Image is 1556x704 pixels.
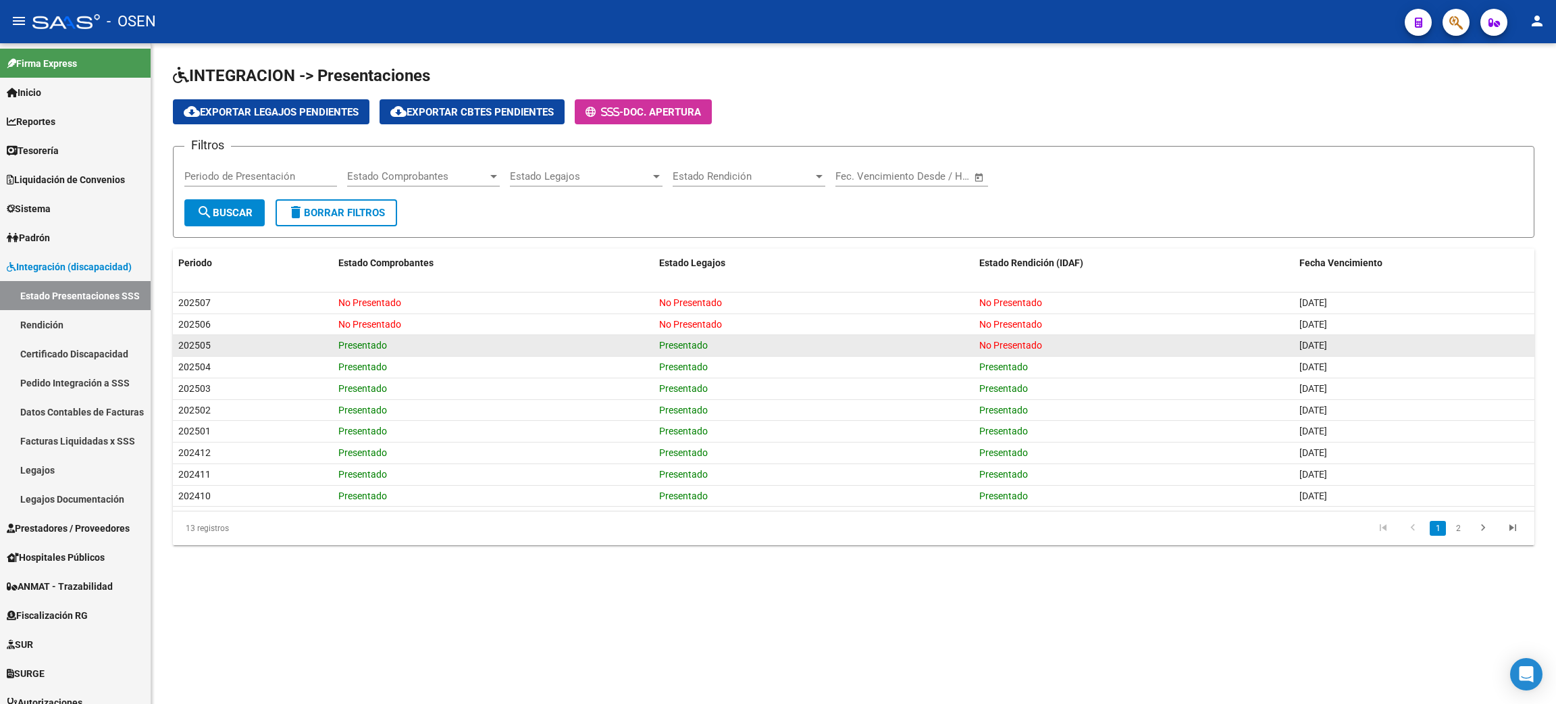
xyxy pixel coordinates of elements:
[835,170,890,182] input: Fecha inicio
[178,319,211,330] span: 202506
[1470,521,1496,536] a: go to next page
[7,114,55,129] span: Reportes
[178,405,211,416] span: 202502
[7,85,41,100] span: Inicio
[173,249,333,278] datatable-header-cell: Periodo
[1370,521,1396,536] a: go to first page
[979,469,1028,480] span: Presentado
[659,447,708,458] span: Presentado
[902,170,968,182] input: Fecha fin
[347,170,488,182] span: Estado Comprobantes
[390,103,407,120] mat-icon: cloud_download
[1299,257,1382,268] span: Fecha Vencimiento
[673,170,813,182] span: Estado Rendición
[197,204,213,220] mat-icon: search
[338,257,434,268] span: Estado Comprobantes
[338,319,401,330] span: No Presentado
[178,340,211,351] span: 202505
[1529,13,1545,29] mat-icon: person
[979,319,1042,330] span: No Presentado
[1430,521,1446,536] a: 1
[575,99,712,124] button: -Doc. Apertura
[288,207,385,219] span: Borrar Filtros
[1450,521,1466,536] a: 2
[979,340,1042,351] span: No Presentado
[178,361,211,372] span: 202504
[979,361,1028,372] span: Presentado
[1400,521,1426,536] a: go to previous page
[974,249,1294,278] datatable-header-cell: Estado Rendición (IDAF)
[107,7,156,36] span: - OSEN
[338,383,387,394] span: Presentado
[380,99,565,124] button: Exportar Cbtes Pendientes
[7,637,33,652] span: SUR
[184,103,200,120] mat-icon: cloud_download
[184,136,231,155] h3: Filtros
[184,199,265,226] button: Buscar
[979,257,1083,268] span: Estado Rendición (IDAF)
[338,491,387,501] span: Presentado
[659,257,725,268] span: Estado Legajos
[288,204,304,220] mat-icon: delete
[1299,340,1327,351] span: [DATE]
[178,383,211,394] span: 202503
[1294,249,1534,278] datatable-header-cell: Fecha Vencimiento
[1299,426,1327,436] span: [DATE]
[7,521,130,536] span: Prestadores / Proveedores
[659,469,708,480] span: Presentado
[1299,469,1327,480] span: [DATE]
[659,361,708,372] span: Presentado
[659,340,708,351] span: Presentado
[7,201,51,216] span: Sistema
[1299,383,1327,394] span: [DATE]
[338,469,387,480] span: Presentado
[1500,521,1526,536] a: go to last page
[197,207,253,219] span: Buscar
[1428,517,1448,540] li: page 1
[173,511,443,545] div: 13 registros
[979,447,1028,458] span: Presentado
[972,170,987,185] button: Open calendar
[659,491,708,501] span: Presentado
[623,106,701,118] span: Doc. Apertura
[178,491,211,501] span: 202410
[1299,447,1327,458] span: [DATE]
[338,405,387,416] span: Presentado
[586,106,623,118] span: -
[178,257,212,268] span: Periodo
[510,170,650,182] span: Estado Legajos
[979,405,1028,416] span: Presentado
[654,249,974,278] datatable-header-cell: Estado Legajos
[178,447,211,458] span: 202412
[7,579,113,594] span: ANMAT - Trazabilidad
[659,297,722,308] span: No Presentado
[659,426,708,436] span: Presentado
[659,405,708,416] span: Presentado
[1510,658,1542,690] div: Open Intercom Messenger
[184,106,359,118] span: Exportar Legajos Pendientes
[178,469,211,480] span: 202411
[7,666,45,681] span: SURGE
[7,230,50,245] span: Padrón
[979,383,1028,394] span: Presentado
[7,550,105,565] span: Hospitales Públicos
[173,66,430,85] span: INTEGRACION -> Presentaciones
[338,426,387,436] span: Presentado
[338,340,387,351] span: Presentado
[338,447,387,458] span: Presentado
[1299,319,1327,330] span: [DATE]
[390,106,554,118] span: Exportar Cbtes Pendientes
[979,297,1042,308] span: No Presentado
[1448,517,1468,540] li: page 2
[7,143,59,158] span: Tesorería
[1299,297,1327,308] span: [DATE]
[1299,491,1327,501] span: [DATE]
[11,13,27,29] mat-icon: menu
[979,491,1028,501] span: Presentado
[659,319,722,330] span: No Presentado
[7,56,77,71] span: Firma Express
[338,361,387,372] span: Presentado
[333,249,653,278] datatable-header-cell: Estado Comprobantes
[276,199,397,226] button: Borrar Filtros
[1299,405,1327,416] span: [DATE]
